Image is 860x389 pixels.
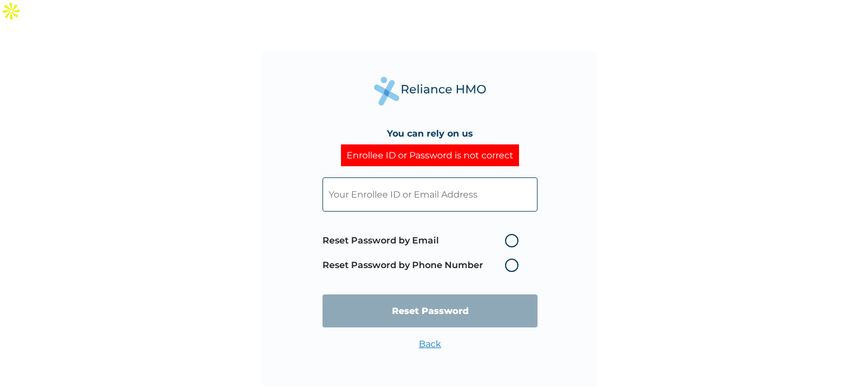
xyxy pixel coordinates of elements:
input: Your Enrollee ID or Email Address [322,177,537,212]
img: Reliance Health's Logo [374,77,486,105]
input: Reset Password [322,294,537,327]
label: Reset Password by Phone Number [322,259,524,272]
span: Password reset method [322,228,524,278]
label: Reset Password by Email [322,234,524,247]
div: Enrollee ID or Password is not correct [341,144,519,166]
h4: You can rely on us [387,128,473,139]
a: Back [419,339,441,349]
